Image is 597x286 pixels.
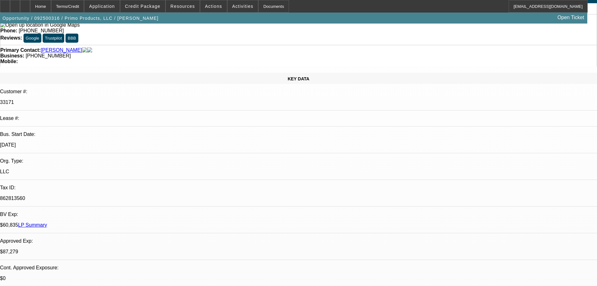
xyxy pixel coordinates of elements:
button: Actions [200,0,227,12]
button: BBB [65,34,78,43]
span: [PHONE_NUMBER] [19,28,64,33]
span: Opportunity / 092500316 / Primo Products, LLC / [PERSON_NAME] [3,16,159,21]
span: [PHONE_NUMBER] [26,53,71,58]
a: View Google Maps [0,22,80,28]
button: Resources [166,0,200,12]
span: Credit Package [125,4,160,9]
strong: Primary Contact: [0,47,41,53]
img: facebook-icon.png [82,47,87,53]
span: Activities [232,4,254,9]
button: Google [24,34,41,43]
strong: Mobile: [0,59,18,64]
span: Application [89,4,115,9]
button: Credit Package [120,0,165,12]
a: Open Ticket [555,12,587,23]
span: Resources [170,4,195,9]
button: Trustpilot [43,34,64,43]
button: Application [84,0,119,12]
strong: Phone: [0,28,17,33]
a: LP Summary [18,222,47,228]
span: KEY DATA [288,76,309,81]
strong: Business: [0,53,24,58]
a: [PERSON_NAME] [41,47,82,53]
img: linkedin-icon.png [87,47,92,53]
button: Activities [228,0,258,12]
strong: Reviews: [0,35,22,40]
span: Actions [205,4,222,9]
